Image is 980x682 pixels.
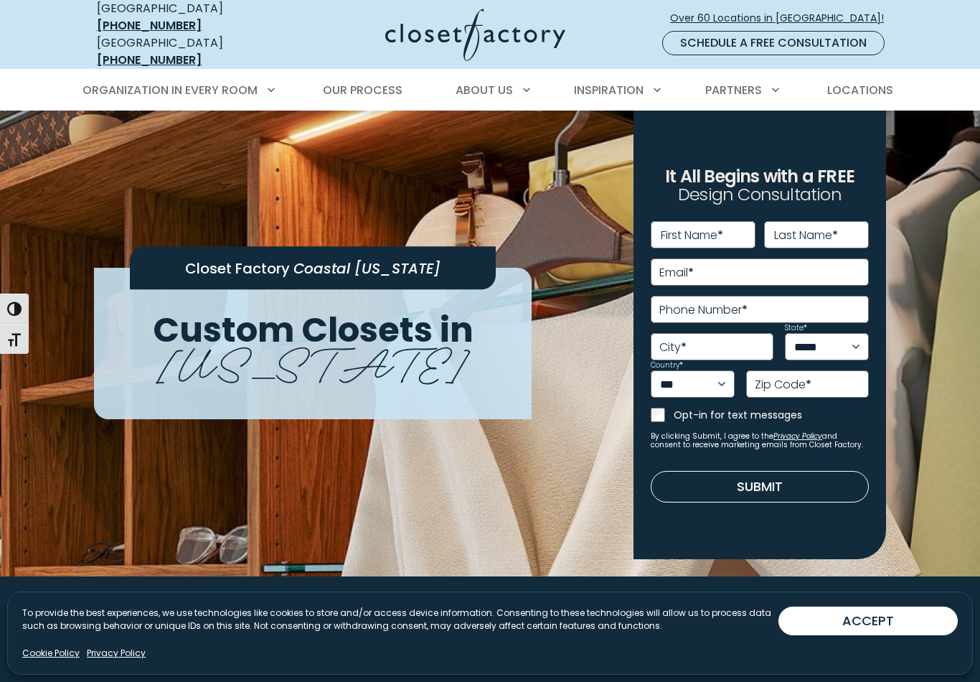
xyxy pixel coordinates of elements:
[827,82,893,98] span: Locations
[674,408,869,422] label: Opt-in for text messages
[293,258,440,279] span: Coastal [US_STATE]
[651,471,869,503] button: Submit
[97,52,202,68] a: [PHONE_NUMBER]
[97,17,202,34] a: [PHONE_NUMBER]
[651,432,869,449] small: By clicking Submit, I agree to the and consent to receive marketing emails from Closet Factory.
[659,342,687,353] label: City
[22,607,778,632] p: To provide the best experiences, we use technologies like cookies to store and/or access device i...
[72,70,908,111] nav: Primary Menu
[87,647,146,660] a: Privacy Policy
[773,431,822,442] a: Privacy Policy
[651,362,683,369] label: Country
[385,9,565,61] img: Closet Factory Logo
[755,379,811,391] label: Zip Code
[662,31,885,55] a: Schedule a Free Consultation
[659,304,748,316] label: Phone Number
[661,230,723,241] label: First Name
[785,324,807,332] label: State
[669,6,896,31] a: Over 60 Locations in [GEOGRAPHIC_DATA]!
[185,258,290,279] span: Closet Factory
[97,34,273,69] div: [GEOGRAPHIC_DATA]
[678,183,842,207] span: Design Consultation
[774,230,838,241] label: Last Name
[670,11,895,26] span: Over 60 Locations in [GEOGRAPHIC_DATA]!
[705,82,762,98] span: Partners
[574,82,644,98] span: Inspiration
[22,647,80,660] a: Cookie Policy
[83,82,258,98] span: Organization in Every Room
[456,82,513,98] span: About Us
[659,267,694,279] label: Email
[778,607,958,635] button: ACCEPT
[665,164,854,188] span: It All Begins with a FREE
[323,82,402,98] span: Our Process
[153,306,473,354] span: Custom Closets in
[157,327,469,393] span: [US_STATE]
